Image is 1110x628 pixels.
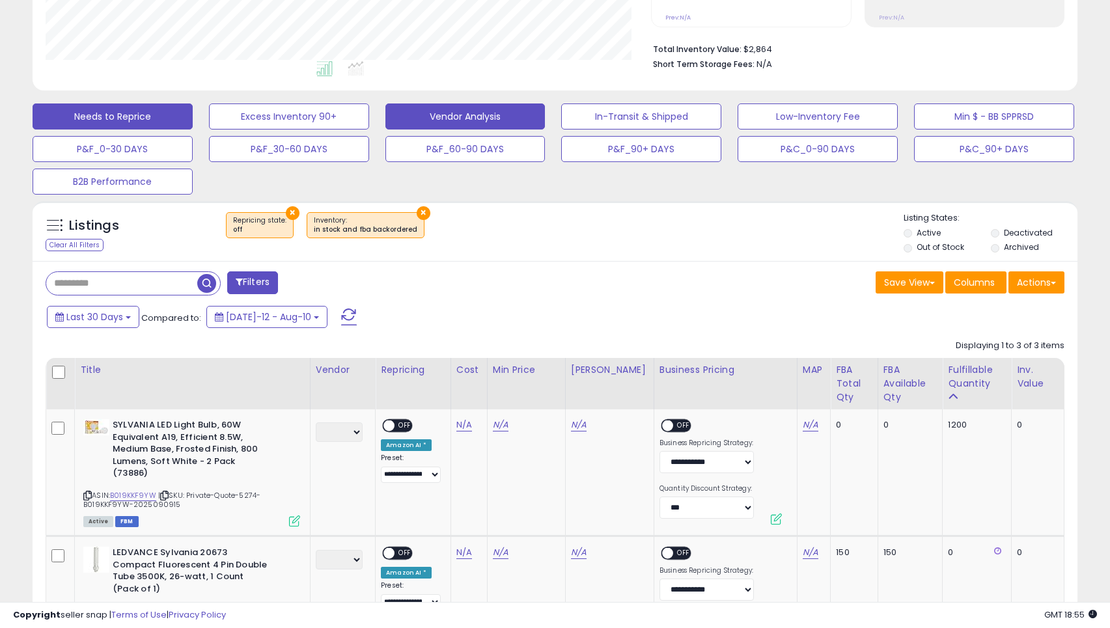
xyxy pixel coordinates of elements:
a: N/A [456,546,472,559]
a: N/A [493,546,508,559]
button: Low-Inventory Fee [738,103,898,130]
label: Quantity Discount Strategy: [659,484,754,493]
div: MAP [803,363,825,377]
span: | SKU: Private-Quote-5274-B019KKF9YW-2025090915 [83,490,260,510]
div: Min Price [493,363,560,377]
button: Save View [876,271,943,294]
div: Repricing [381,363,445,377]
div: 0 [836,419,867,431]
span: OFF [673,420,694,431]
div: 1200 [948,419,1001,431]
small: Prev: N/A [665,14,691,21]
button: Vendor Analysis [385,103,546,130]
div: Displaying 1 to 3 of 3 items [956,340,1064,352]
div: Inv. value [1017,363,1059,390]
li: $2,864 [653,40,1055,56]
a: B019KKF9YW [110,490,156,501]
span: Inventory : [314,215,417,235]
div: seller snap | | [13,609,226,621]
button: Excess Inventory 90+ [209,103,369,130]
div: 150 [836,547,867,558]
button: Columns [945,271,1006,294]
label: Business Repricing Strategy: [659,439,754,448]
span: Columns [954,276,995,289]
div: Preset: [381,581,441,610]
span: OFF [395,548,415,559]
button: P&C_90+ DAYS [914,136,1074,162]
button: P&F_90+ DAYS [561,136,721,162]
span: FBM [115,516,139,527]
div: 0 [948,547,1001,558]
button: Last 30 Days [47,306,139,328]
img: 41+swn2pIHL._SL40_.jpg [83,419,109,435]
span: OFF [673,548,694,559]
span: 2025-09-10 18:55 GMT [1044,608,1097,621]
label: Active [917,227,941,238]
div: 150 [883,547,933,558]
div: off [233,225,286,234]
label: Business Repricing Strategy: [659,566,754,575]
label: Deactivated [1004,227,1053,238]
img: 31w7INpkf4L._SL40_.jpg [83,547,109,573]
div: Business Pricing [659,363,792,377]
button: × [286,206,299,220]
small: Prev: N/A [879,14,904,21]
button: Min $ - BB SPPRSD [914,103,1074,130]
b: Short Term Storage Fees: [653,59,755,70]
div: Fulfillable Quantity [948,363,1006,390]
div: 0 [1017,419,1054,431]
div: ASIN: [83,419,300,525]
button: Needs to Reprice [33,103,193,130]
div: Vendor [316,363,370,377]
a: N/A [803,546,818,559]
a: Terms of Use [111,608,167,621]
a: N/A [803,418,818,431]
button: P&F_60-90 DAYS [385,136,546,162]
span: Repricing state : [233,215,286,235]
div: in stock and fba backordered [314,225,417,234]
span: [DATE]-12 - Aug-10 [226,310,311,323]
a: N/A [571,418,587,431]
div: Cost [456,363,482,377]
div: [PERSON_NAME] [571,363,648,377]
a: N/A [493,418,508,431]
a: Privacy Policy [169,608,226,621]
b: LEDVANCE Sylvania 20673 Compact Fluorescent 4 Pin Double Tube 3500K, 26-watt, 1 Count (Pack of 1) [113,547,271,598]
div: Title [80,363,305,377]
div: FBA Total Qty [836,363,872,404]
span: Last 30 Days [66,310,123,323]
button: P&C_0-90 DAYS [738,136,898,162]
div: Preset: [381,454,441,483]
b: Total Inventory Value: [653,44,742,55]
a: N/A [456,418,472,431]
label: Archived [1004,241,1039,253]
a: N/A [571,546,587,559]
span: All listings currently available for purchase on Amazon [83,516,113,527]
div: Clear All Filters [46,239,104,251]
button: Filters [227,271,278,294]
button: B2B Performance [33,169,193,195]
button: P&F_0-30 DAYS [33,136,193,162]
th: CSV column name: cust_attr_1_Vendor [310,358,375,409]
label: Out of Stock [917,241,964,253]
button: In-Transit & Shipped [561,103,721,130]
button: × [417,206,430,220]
button: Actions [1008,271,1064,294]
button: P&F_30-60 DAYS [209,136,369,162]
span: N/A [756,58,772,70]
div: Amazon AI * [381,567,432,579]
strong: Copyright [13,608,61,621]
button: [DATE]-12 - Aug-10 [206,306,327,328]
div: 0 [1017,547,1054,558]
div: FBA Available Qty [883,363,937,404]
div: Amazon AI * [381,439,432,451]
span: Compared to: [141,312,201,324]
b: SYLVANIA LED Light Bulb, 60W Equivalent A19, Efficient 8.5W, Medium Base, Frosted Finish, 800 Lum... [113,419,271,483]
h5: Listings [69,217,119,235]
div: 0 [883,419,933,431]
span: OFF [395,420,415,431]
p: Listing States: [904,212,1077,225]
